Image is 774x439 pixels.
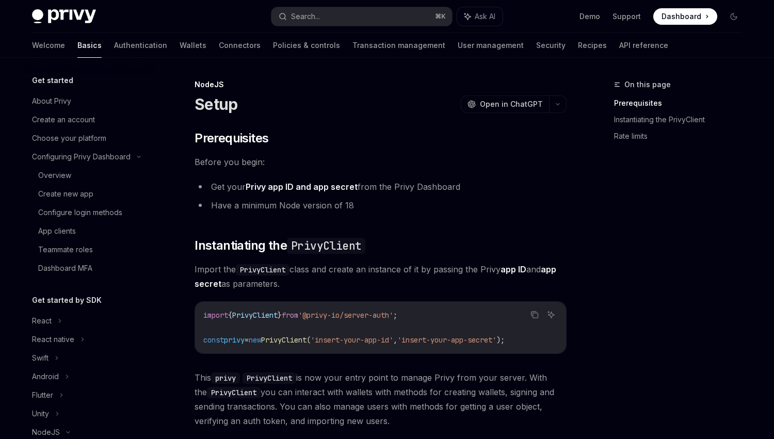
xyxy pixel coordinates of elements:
span: 'insert-your-app-id' [311,335,393,345]
div: Search... [291,10,320,23]
span: Ask AI [475,11,495,22]
a: Demo [579,11,600,22]
button: Open in ChatGPT [461,95,549,113]
a: App clients [24,222,156,240]
a: Choose your platform [24,129,156,148]
span: , [393,335,397,345]
a: Policies & controls [273,33,340,58]
span: ( [307,335,311,345]
li: Have a minimum Node version of 18 [195,198,567,213]
a: Create an account [24,110,156,129]
div: Swift [32,352,49,364]
span: Dashboard [662,11,701,22]
a: Support [612,11,641,22]
div: Choose your platform [32,132,106,144]
span: import [203,311,228,320]
a: User management [458,33,524,58]
div: Create new app [38,188,93,200]
h5: Get started by SDK [32,294,102,306]
span: '@privy-io/server-auth' [298,311,393,320]
div: App clients [38,225,76,237]
strong: app ID [501,264,526,274]
span: const [203,335,224,345]
div: Teammate roles [38,243,93,256]
a: Connectors [219,33,261,58]
span: ; [393,311,397,320]
code: PrivyClient [243,372,296,384]
button: Ask AI [457,7,503,26]
a: Create new app [24,185,156,203]
a: Rate limits [614,128,750,144]
span: 'insert-your-app-secret' [397,335,496,345]
div: Configure login methods [38,206,122,219]
div: Overview [38,169,71,182]
div: React [32,315,52,327]
a: Teammate roles [24,240,156,259]
code: PrivyClient [287,238,365,254]
span: Before you begin: [195,155,567,169]
span: Instantiating the [195,237,365,254]
span: Import the class and create an instance of it by passing the Privy and as parameters. [195,262,567,291]
a: Basics [77,33,102,58]
a: Dashboard [653,8,717,25]
img: dark logo [32,9,96,24]
div: Unity [32,408,49,420]
a: Prerequisites [614,95,750,111]
div: React native [32,333,74,346]
a: Welcome [32,33,65,58]
h1: Setup [195,95,237,113]
button: Toggle dark mode [725,8,742,25]
a: Instantiating the PrivyClient [614,111,750,128]
span: On this page [624,78,671,91]
h5: Get started [32,74,73,87]
div: Dashboard MFA [38,262,92,274]
a: Privy app ID and app secret [246,182,358,192]
span: This is now your entry point to manage Privy from your server. With the you can interact with wal... [195,370,567,428]
div: Android [32,370,59,383]
code: PrivyClient [207,387,261,398]
span: PrivyClient [261,335,307,345]
a: Dashboard MFA [24,259,156,278]
span: Prerequisites [195,130,268,147]
button: Copy the contents from the code block [528,308,541,321]
a: Configure login methods [24,203,156,222]
span: from [282,311,298,320]
div: NodeJS [32,426,60,438]
span: ⌘ K [435,12,446,21]
a: Transaction management [352,33,445,58]
span: } [278,311,282,320]
span: ); [496,335,505,345]
a: API reference [619,33,668,58]
code: PrivyClient [236,264,289,275]
a: Recipes [578,33,607,58]
span: new [249,335,261,345]
a: Wallets [180,33,206,58]
div: Create an account [32,113,95,126]
span: PrivyClient [232,311,278,320]
a: Overview [24,166,156,185]
a: About Privy [24,92,156,110]
a: Security [536,33,566,58]
div: NodeJS [195,79,567,90]
a: Authentication [114,33,167,58]
code: privy [211,372,240,384]
li: Get your from the Privy Dashboard [195,180,567,194]
div: Configuring Privy Dashboard [32,151,131,163]
div: Flutter [32,389,53,401]
button: Search...⌘K [271,7,452,26]
span: Open in ChatGPT [480,99,543,109]
button: Ask AI [544,308,558,321]
span: { [228,311,232,320]
span: = [245,335,249,345]
span: privy [224,335,245,345]
div: About Privy [32,95,71,107]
